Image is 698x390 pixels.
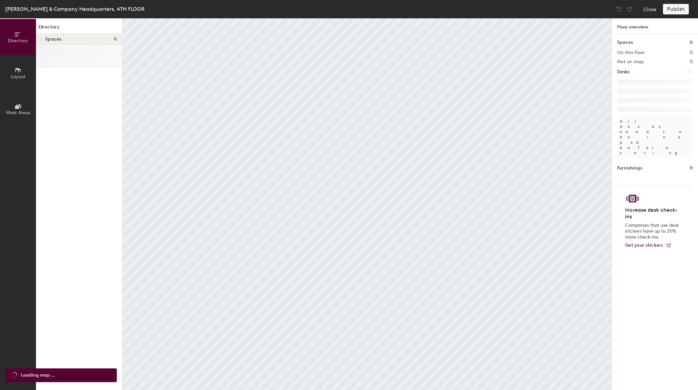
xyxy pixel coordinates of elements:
[617,116,693,158] p: All desks need to be in a pod before saving
[617,50,645,55] h2: On this floor
[5,5,145,13] div: [PERSON_NAME] & Company Headquarters, 4TH FLOOR
[617,165,642,172] h1: Furnishings
[114,37,117,42] span: 0
[8,38,28,44] span: Directory
[625,242,663,248] span: Get your stickers
[625,222,681,240] p: Companies that use desk stickers have up to 25% more check-ins.
[690,165,693,172] h1: 0
[690,50,693,55] h2: 0
[625,193,640,204] img: Sticker logo
[643,4,656,14] button: Close
[617,39,633,46] h1: Spaces
[626,6,633,12] img: Redo
[625,207,681,220] h4: Increase desk check-ins
[21,372,55,379] span: Loading map ...
[45,37,62,42] span: Spaces
[690,39,693,46] h1: 0
[36,24,122,34] h1: Directory
[617,59,644,64] h2: Not on map
[11,74,26,80] span: Layout
[6,110,30,115] span: Work Areas
[616,6,622,12] img: Undo
[612,18,698,34] h1: Floor overview
[690,59,693,64] h2: 0
[617,68,630,76] h1: Desks
[122,18,612,390] canvas: Map
[625,243,671,248] a: Get your stickers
